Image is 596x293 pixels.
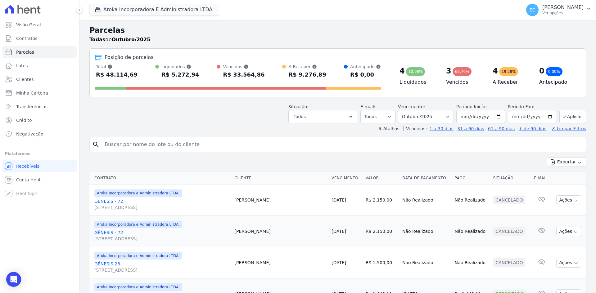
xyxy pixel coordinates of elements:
td: Não Realizado [400,184,452,216]
div: Cancelado [493,227,525,236]
button: EC [PERSON_NAME] Ver opções [521,1,596,19]
div: Vencidos [223,64,264,70]
th: Valor [363,172,400,184]
td: Não Realizado [452,247,491,278]
div: A Receber [288,64,326,70]
div: Total [96,64,138,70]
span: Todos [294,113,306,120]
div: R$ 33.564,86 [223,70,264,80]
span: Aroka Incorporadora e Administradora LTDA. [94,252,182,260]
td: Não Realizado [452,216,491,247]
span: Recebíveis [16,163,39,169]
button: Ações [556,258,581,268]
span: [STREET_ADDRESS] [94,236,229,242]
div: 3 [446,66,451,76]
th: Cliente [232,172,329,184]
div: R$ 0,00 [350,70,381,80]
span: EC [530,8,535,12]
a: Parcelas [2,46,77,58]
div: 0,00% [546,67,562,76]
div: Open Intercom Messenger [6,272,21,287]
h4: Antecipado [539,78,576,86]
td: [PERSON_NAME] [232,247,329,278]
p: Ver opções [542,11,584,16]
div: R$ 9.276,89 [288,70,326,80]
div: 0 [539,66,544,76]
label: Situação: [288,104,309,109]
span: Conta Hent [16,177,41,183]
span: Aroka Incorporadora e Administradora LTDA. [94,189,182,197]
div: Liquidados [161,64,199,70]
span: Lotes [16,63,28,69]
a: Lotes [2,60,77,72]
label: Período Fim: [508,104,557,110]
a: 1 a 30 dias [430,126,454,131]
button: Exportar [547,157,586,167]
th: Data de Pagamento [400,172,452,184]
label: Vencimento: [398,104,425,109]
strong: Todas [89,37,106,42]
span: [STREET_ADDRESS] [94,204,229,211]
td: R$ 2.150,00 [363,216,400,247]
strong: Outubro/2025 [112,37,151,42]
a: 61 a 90 dias [488,126,515,131]
button: Ações [556,227,581,236]
span: Clientes [16,76,34,82]
span: Minha Carteira [16,90,48,96]
div: R$ 48.114,69 [96,70,138,80]
label: Período Inicío: [456,104,487,109]
a: ✗ Limpar Filtros [549,126,586,131]
a: [DATE] [332,198,346,202]
div: 4 [400,66,405,76]
span: [STREET_ADDRESS] [94,267,229,273]
span: Contratos [16,35,37,42]
div: 69,76% [453,67,472,76]
a: GÊNESIS - 72[STREET_ADDRESS] [94,198,229,211]
a: Transferências [2,100,77,113]
button: Todos [288,110,358,123]
span: Aroka Incorporadora e Administradora LTDA. [94,283,182,291]
td: [PERSON_NAME] [232,216,329,247]
a: Conta Hent [2,174,77,186]
a: [DATE] [332,229,346,234]
span: Transferências [16,104,47,110]
button: Aplicar [559,110,586,123]
td: R$ 2.150,00 [363,184,400,216]
td: Não Realizado [452,184,491,216]
span: Aroka Incorporadora e Administradora LTDA. [94,221,182,228]
td: Não Realizado [400,216,452,247]
div: 10,96% [406,67,425,76]
label: Vencidos: [403,126,427,131]
p: [PERSON_NAME] [542,4,584,11]
td: Não Realizado [400,247,452,278]
a: Minha Carteira [2,87,77,99]
a: Contratos [2,32,77,45]
th: Contrato [89,172,232,184]
div: 4 [493,66,498,76]
a: + de 90 dias [519,126,546,131]
td: [PERSON_NAME] [232,184,329,216]
button: Ações [556,195,581,205]
span: Visão Geral [16,22,41,28]
div: Cancelado [493,196,525,204]
th: Pago [452,172,491,184]
i: search [92,141,100,148]
a: Negativação [2,128,77,140]
a: Clientes [2,73,77,86]
span: Negativação [16,131,43,137]
th: Situação [490,172,531,184]
p: de [89,36,150,43]
div: Plataformas [5,150,74,158]
div: R$ 5.272,94 [161,70,199,80]
h4: Vencidos [446,78,483,86]
span: Parcelas [16,49,34,55]
label: E-mail: [360,104,376,109]
div: Cancelado [493,258,525,267]
a: [DATE] [332,260,346,265]
h4: A Receber [493,78,529,86]
input: Buscar por nome do lote ou do cliente [101,138,583,151]
th: Vencimento [329,172,363,184]
a: GÊNESIS - 72[STREET_ADDRESS] [94,229,229,242]
th: E-mail [531,172,552,184]
label: ↯ Atalhos [378,126,399,131]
